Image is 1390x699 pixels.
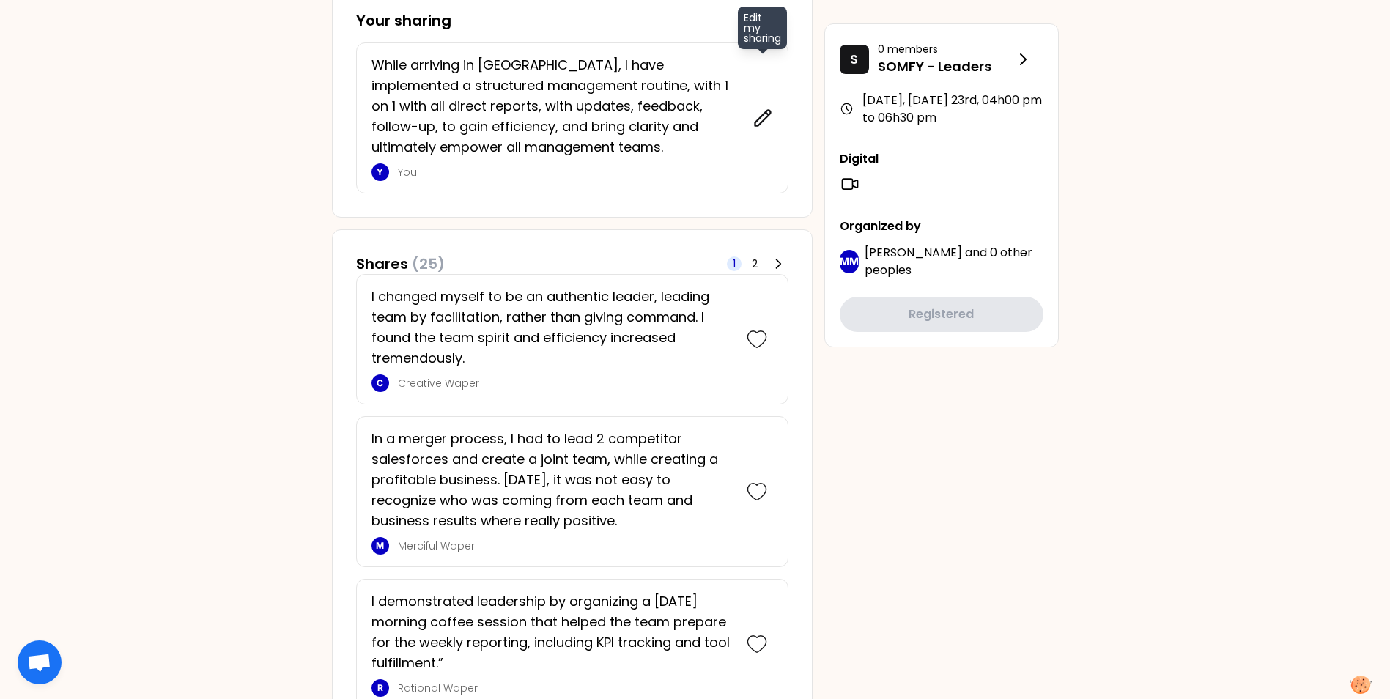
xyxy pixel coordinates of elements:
p: and [865,244,1043,279]
div: [DATE], [DATE] 23rd , 04h00 pm to 06h30 pm [840,92,1043,127]
span: Edit my sharing [738,7,787,49]
h3: Shares [356,254,445,274]
span: 0 other peoples [865,244,1032,278]
p: C [377,377,383,389]
p: 0 members [878,42,1014,56]
div: Open chat [18,640,62,684]
p: S [850,49,858,70]
p: In a merger process, I had to lead 2 competitor salesforces and create a joint team, while creati... [371,429,732,531]
h3: Your sharing [356,10,788,31]
p: While arriving in [GEOGRAPHIC_DATA], I have implemented a structured management routine, with 1 o... [371,55,744,158]
p: I changed myself to be an authentic leader, leading team by facilitation, rather than giving comm... [371,286,732,369]
p: Merciful Waper [398,539,732,553]
span: 1 [733,256,736,271]
span: (25) [412,254,445,274]
p: You [398,165,744,180]
p: MM [840,254,859,269]
p: Organized by [840,218,1043,235]
p: R [377,682,383,694]
p: Digital [840,150,1043,168]
p: I demonstrated leadership by organizing a [DATE] morning coffee session that helped the team prep... [371,591,732,673]
button: Registered [840,297,1043,332]
span: 2 [752,256,758,271]
p: M [376,540,384,552]
p: Rational Waper [398,681,732,695]
p: SOMFY - Leaders [878,56,1014,77]
span: [PERSON_NAME] [865,244,962,261]
p: Y [377,166,383,178]
p: Creative Waper [398,376,732,391]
